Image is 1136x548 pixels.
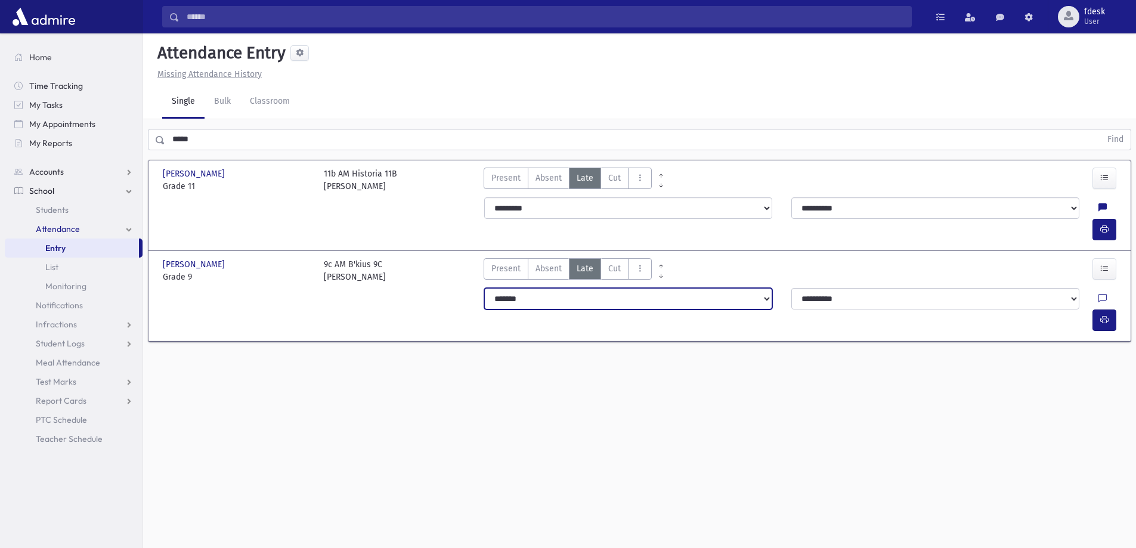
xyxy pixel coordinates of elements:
[36,434,103,444] span: Teacher Schedule
[1084,17,1105,26] span: User
[29,119,95,129] span: My Appointments
[163,271,312,283] span: Grade 9
[36,395,86,406] span: Report Cards
[157,69,262,79] u: Missing Attendance History
[163,168,227,180] span: [PERSON_NAME]
[5,334,143,353] a: Student Logs
[536,262,562,275] span: Absent
[5,219,143,239] a: Attendance
[45,281,86,292] span: Monitoring
[36,205,69,215] span: Students
[5,315,143,334] a: Infractions
[5,48,143,67] a: Home
[36,224,80,234] span: Attendance
[577,262,593,275] span: Late
[29,166,64,177] span: Accounts
[5,95,143,114] a: My Tasks
[324,168,397,193] div: 11b AM Historia 11B [PERSON_NAME]
[1084,7,1105,17] span: fdesk
[45,262,58,273] span: List
[153,69,262,79] a: Missing Attendance History
[5,200,143,219] a: Students
[608,262,621,275] span: Cut
[29,81,83,91] span: Time Tracking
[162,85,205,119] a: Single
[36,319,77,330] span: Infractions
[179,6,911,27] input: Search
[163,258,227,271] span: [PERSON_NAME]
[5,391,143,410] a: Report Cards
[36,414,87,425] span: PTC Schedule
[36,376,76,387] span: Test Marks
[608,172,621,184] span: Cut
[36,357,100,368] span: Meal Attendance
[45,243,66,253] span: Entry
[36,300,83,311] span: Notifications
[5,277,143,296] a: Monitoring
[5,296,143,315] a: Notifications
[29,100,63,110] span: My Tasks
[491,172,521,184] span: Present
[36,338,85,349] span: Student Logs
[5,181,143,200] a: School
[5,76,143,95] a: Time Tracking
[205,85,240,119] a: Bulk
[5,162,143,181] a: Accounts
[491,262,521,275] span: Present
[5,429,143,448] a: Teacher Schedule
[536,172,562,184] span: Absent
[5,134,143,153] a: My Reports
[240,85,299,119] a: Classroom
[29,185,54,196] span: School
[5,239,139,258] a: Entry
[163,180,312,193] span: Grade 11
[153,43,286,63] h5: Attendance Entry
[29,52,52,63] span: Home
[1100,129,1131,150] button: Find
[10,5,78,29] img: AdmirePro
[5,258,143,277] a: List
[5,410,143,429] a: PTC Schedule
[29,138,72,148] span: My Reports
[484,258,652,283] div: AttTypes
[5,114,143,134] a: My Appointments
[324,258,386,283] div: 9c AM B'kius 9C [PERSON_NAME]
[5,353,143,372] a: Meal Attendance
[577,172,593,184] span: Late
[5,372,143,391] a: Test Marks
[484,168,652,193] div: AttTypes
